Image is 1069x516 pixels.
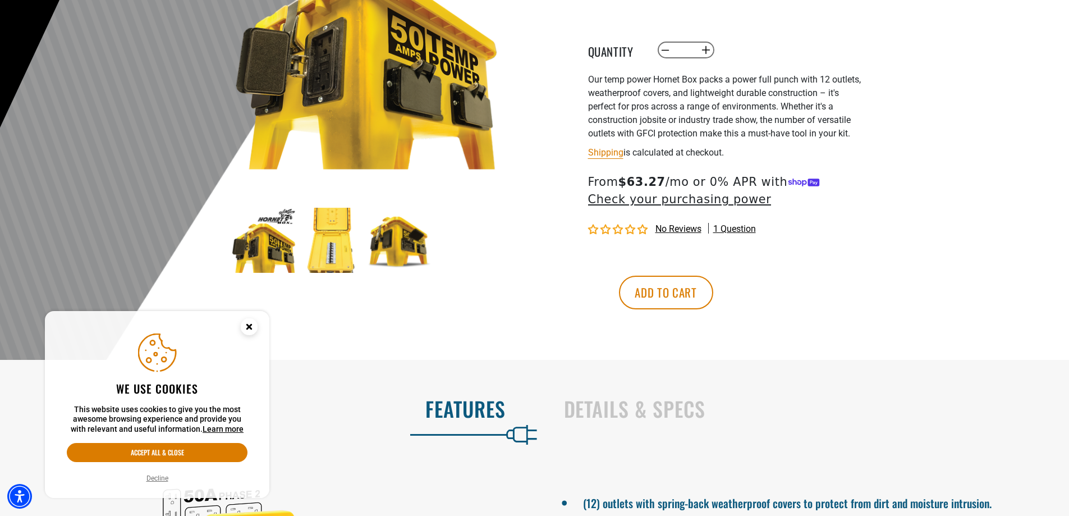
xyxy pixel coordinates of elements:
h2: Features [24,397,506,421]
span: 0.00 stars [588,225,650,235]
button: Accept all & close [67,443,247,462]
button: Add to cart [619,276,713,309]
h2: We use cookies [67,381,247,396]
div: is calculated at checkout. [588,145,863,160]
aside: Cookie Consent [45,311,269,499]
li: (12) outlets with spring-back weatherproof covers to protect from dirt and moisture intrusion. [582,492,1030,512]
div: Accessibility Menu [7,484,32,509]
button: Close this option [229,311,269,346]
h2: Details & Specs [564,397,1046,421]
label: Quantity [588,43,644,57]
p: This website uses cookies to give you the most awesome browsing experience and provide you with r... [67,405,247,435]
a: This website uses cookies to give you the most awesome browsing experience and provide you with r... [203,424,244,433]
a: Shipping [588,147,623,158]
button: Decline [143,473,172,484]
span: 1 question [713,223,756,235]
span: Our temp power Hornet Box packs a power full punch with 12 outlets, weatherproof covers, and ligh... [588,74,861,139]
span: No reviews [655,223,701,234]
